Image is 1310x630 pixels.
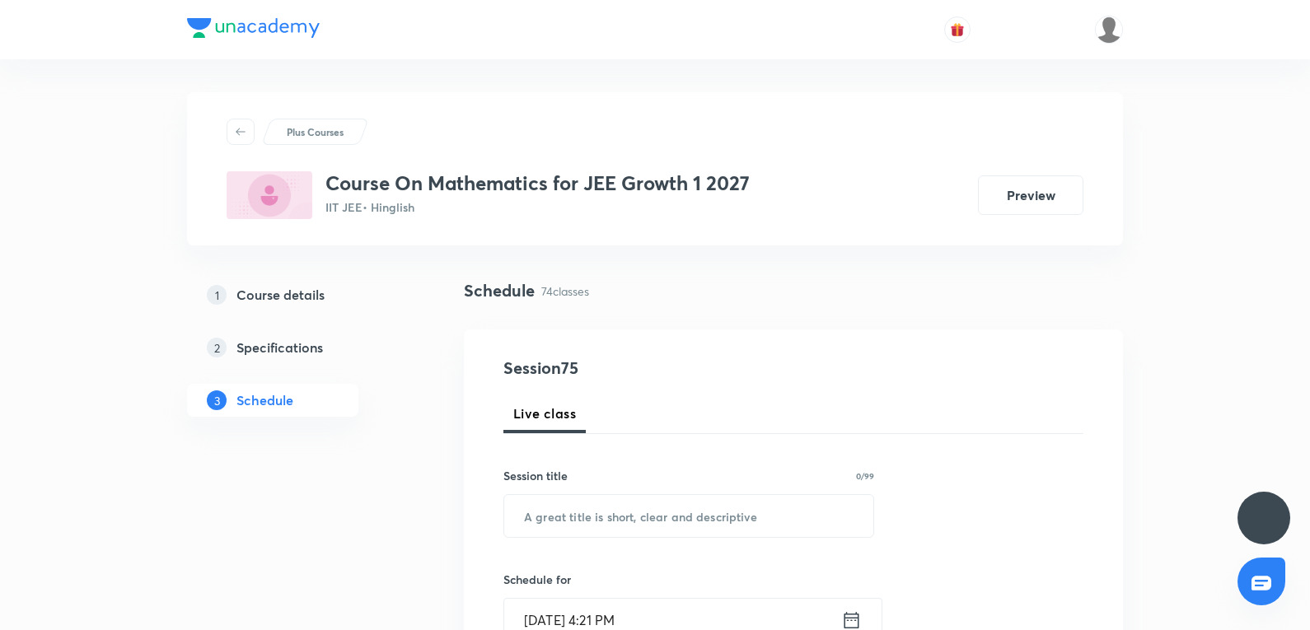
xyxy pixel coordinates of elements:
button: Preview [978,175,1083,215]
img: E0B872CF-9873-4B63-9506-3C03B2E92068_plus.png [227,171,312,219]
p: 74 classes [541,282,589,300]
p: 1 [207,285,227,305]
h5: Schedule [236,390,293,410]
p: IIT JEE • Hinglish [325,198,750,216]
p: 2 [207,338,227,357]
h6: Schedule for [503,571,874,588]
input: A great title is short, clear and descriptive [504,495,873,537]
a: 1Course details [187,278,411,311]
span: Live class [513,404,576,423]
h5: Specifications [236,338,323,357]
img: ttu [1254,508,1274,528]
p: 0/99 [856,472,874,480]
h4: Session 75 [503,356,804,380]
p: Plus Courses [287,124,344,139]
h3: Course On Mathematics for JEE Growth 1 2027 [325,171,750,195]
img: Devendra Kumar [1095,16,1123,44]
a: 2Specifications [187,331,411,364]
img: avatar [950,22,965,37]
h6: Session title [503,467,568,484]
a: Company Logo [187,18,320,42]
h4: Schedule [464,278,535,303]
button: avatar [944,16,971,43]
img: Company Logo [187,18,320,38]
p: 3 [207,390,227,410]
h5: Course details [236,285,325,305]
